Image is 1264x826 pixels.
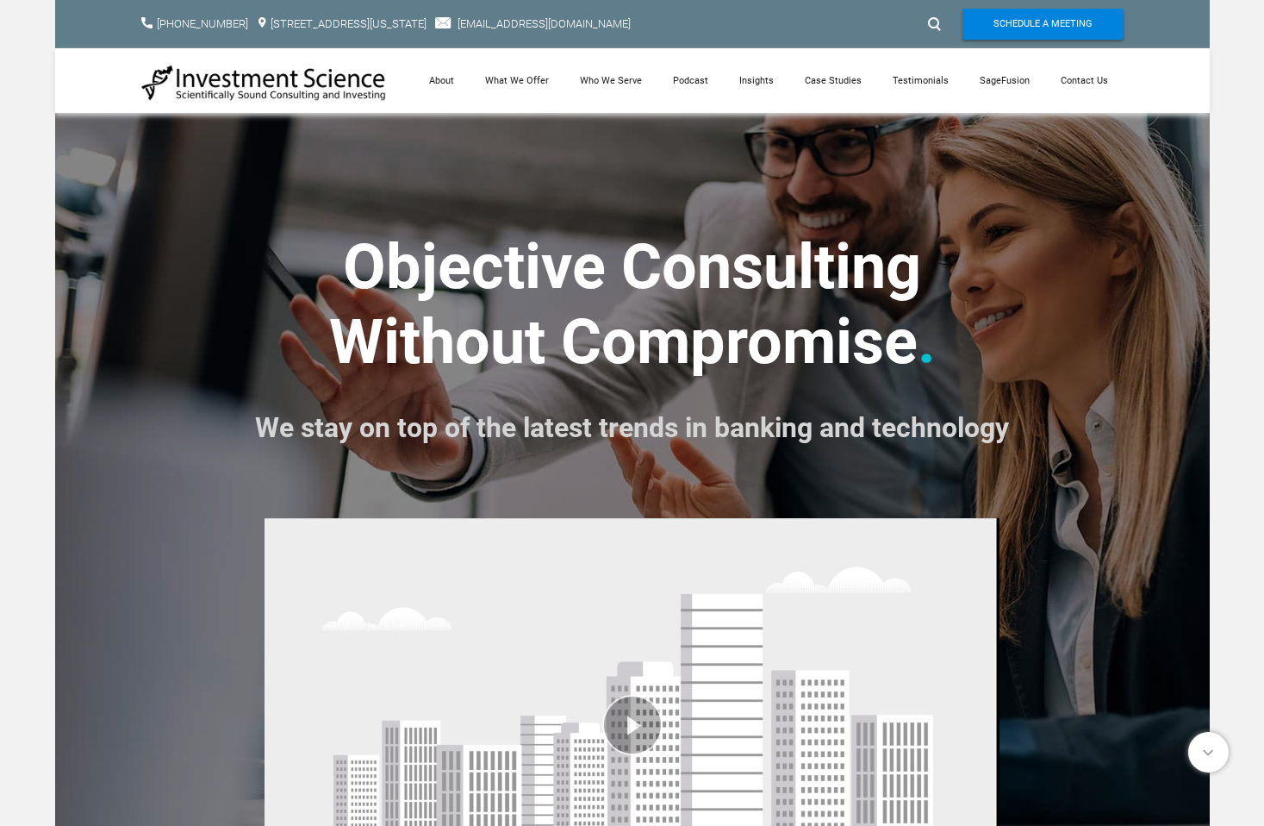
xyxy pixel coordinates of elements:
a: Case Studies [789,48,877,113]
a: Testimonials [877,48,964,113]
img: Investment Science | NYC Consulting Services [141,64,387,102]
strong: ​Objective Consulting ​Without Compromise [329,230,922,378]
a: Insights [724,48,789,113]
font: We stay on top of the latest trends in banking and technology [255,411,1009,444]
a: Schedule A Meeting [962,9,1124,40]
a: Who We Serve [564,48,657,113]
a: SageFusion [964,48,1045,113]
a: Podcast [657,48,724,113]
span: Schedule A Meeting [993,9,1093,40]
font: . [918,305,936,379]
a: [STREET_ADDRESS][US_STATE]​ [271,17,427,30]
a: What We Offer [470,48,564,113]
a: About [414,48,470,113]
a: [EMAIL_ADDRESS][DOMAIN_NAME] [458,17,631,30]
a: Contact Us [1045,48,1124,113]
a: [PHONE_NUMBER] [157,17,248,30]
